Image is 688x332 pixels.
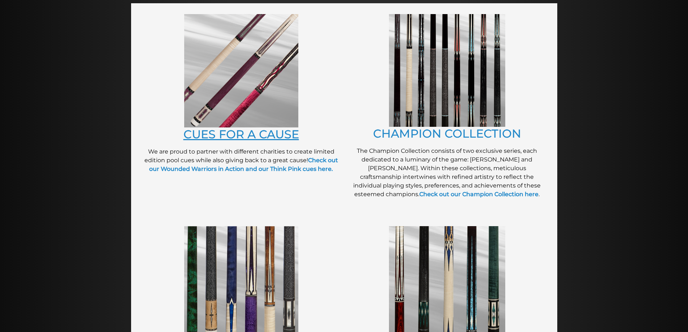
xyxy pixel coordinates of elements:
[373,126,521,141] a: CHAMPION COLLECTION
[149,157,338,172] a: Check out our Wounded Warriors in Action and our Think Pink cues here.
[348,147,546,199] p: The Champion Collection consists of two exclusive series, each dedicated to a luminary of the gam...
[142,147,341,173] p: We are proud to partner with different charities to create limited edition pool cues while also g...
[183,127,299,141] a: CUES FOR A CAUSE
[419,191,538,198] a: Check out our Champion Collection here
